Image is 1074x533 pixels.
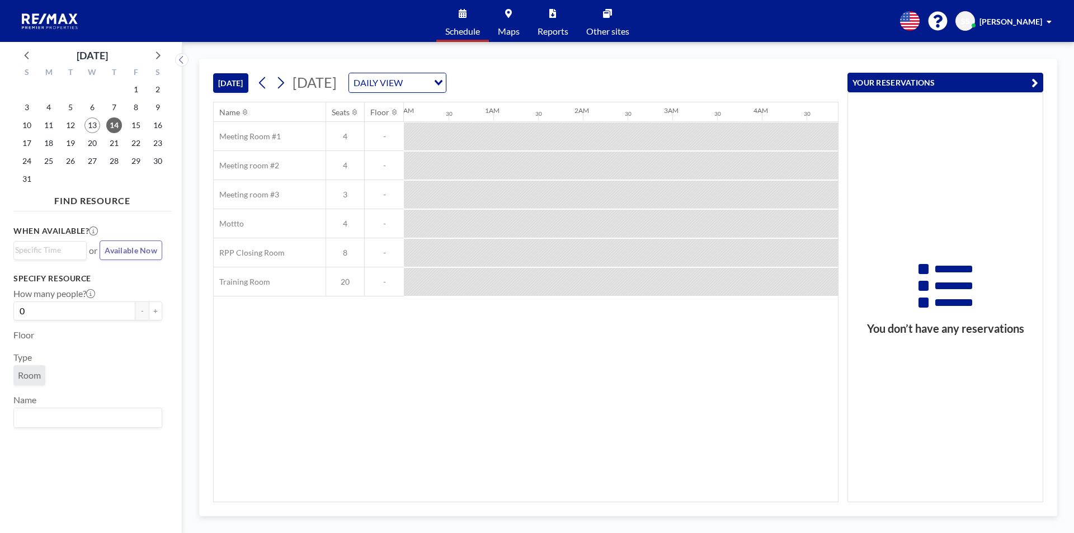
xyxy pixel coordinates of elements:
[15,411,156,425] input: Search for option
[535,110,542,117] div: 30
[128,153,144,169] span: Friday, August 29, 2025
[847,73,1043,92] button: YOUR RESERVATIONS
[41,117,56,133] span: Monday, August 11, 2025
[128,117,144,133] span: Friday, August 15, 2025
[586,27,629,36] span: Other sites
[332,107,350,117] div: Seats
[214,131,281,141] span: Meeting Room #1
[77,48,108,63] div: [DATE]
[13,352,32,363] label: Type
[150,100,166,115] span: Saturday, August 9, 2025
[214,248,285,258] span: RPP Closing Room
[214,219,244,229] span: Mottto
[14,242,86,258] div: Search for option
[365,161,404,171] span: -
[84,100,100,115] span: Wednesday, August 6, 2025
[149,301,162,320] button: +
[19,117,35,133] span: Sunday, August 10, 2025
[214,161,279,171] span: Meeting room #2
[18,10,83,32] img: organization-logo
[84,153,100,169] span: Wednesday, August 27, 2025
[147,66,168,81] div: S
[395,106,414,115] div: 12AM
[326,277,364,287] span: 20
[19,153,35,169] span: Sunday, August 24, 2025
[326,161,364,171] span: 4
[19,171,35,187] span: Sunday, August 31, 2025
[219,107,240,117] div: Name
[13,288,95,299] label: How many people?
[150,82,166,97] span: Saturday, August 2, 2025
[445,27,480,36] span: Schedule
[365,248,404,258] span: -
[60,66,82,81] div: T
[19,100,35,115] span: Sunday, August 3, 2025
[213,73,248,93] button: [DATE]
[326,219,364,229] span: 4
[446,110,453,117] div: 30
[365,219,404,229] span: -
[41,135,56,151] span: Monday, August 18, 2025
[63,153,78,169] span: Tuesday, August 26, 2025
[100,240,162,260] button: Available Now
[128,100,144,115] span: Friday, August 8, 2025
[214,190,279,200] span: Meeting room #3
[13,329,34,341] label: Floor
[214,277,270,287] span: Training Room
[664,106,679,115] div: 3AM
[485,106,500,115] div: 1AM
[106,153,122,169] span: Thursday, August 28, 2025
[13,273,162,284] h3: Specify resource
[15,244,80,256] input: Search for option
[326,190,364,200] span: 3
[135,301,149,320] button: -
[365,277,404,287] span: -
[370,107,389,117] div: Floor
[753,106,768,115] div: 4AM
[106,100,122,115] span: Thursday, August 7, 2025
[128,135,144,151] span: Friday, August 22, 2025
[406,76,427,90] input: Search for option
[41,153,56,169] span: Monday, August 25, 2025
[365,190,404,200] span: -
[89,245,97,256] span: or
[349,73,446,92] div: Search for option
[16,66,38,81] div: S
[351,76,405,90] span: DAILY VIEW
[63,135,78,151] span: Tuesday, August 19, 2025
[13,394,36,405] label: Name
[848,322,1043,336] h3: You don’t have any reservations
[13,191,171,206] h4: FIND RESOURCE
[63,117,78,133] span: Tuesday, August 12, 2025
[150,135,166,151] span: Saturday, August 23, 2025
[804,110,811,117] div: 30
[105,246,157,255] span: Available Now
[14,408,162,427] div: Search for option
[538,27,568,36] span: Reports
[326,131,364,141] span: 4
[106,135,122,151] span: Thursday, August 21, 2025
[106,117,122,133] span: Thursday, August 14, 2025
[128,82,144,97] span: Friday, August 1, 2025
[498,27,520,36] span: Maps
[150,117,166,133] span: Saturday, August 16, 2025
[38,66,60,81] div: M
[84,117,100,133] span: Wednesday, August 13, 2025
[82,66,103,81] div: W
[19,135,35,151] span: Sunday, August 17, 2025
[961,16,970,26] span: SS
[41,100,56,115] span: Monday, August 4, 2025
[625,110,632,117] div: 30
[326,248,364,258] span: 8
[150,153,166,169] span: Saturday, August 30, 2025
[18,370,41,381] span: Room
[125,66,147,81] div: F
[63,100,78,115] span: Tuesday, August 5, 2025
[103,66,125,81] div: T
[714,110,721,117] div: 30
[293,74,337,91] span: [DATE]
[979,17,1042,26] span: [PERSON_NAME]
[84,135,100,151] span: Wednesday, August 20, 2025
[365,131,404,141] span: -
[574,106,589,115] div: 2AM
